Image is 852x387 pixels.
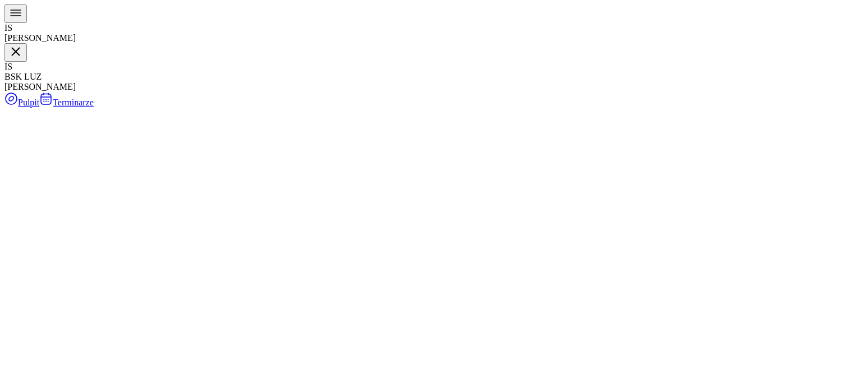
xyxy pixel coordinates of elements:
[4,33,848,43] div: [PERSON_NAME]
[4,72,848,82] div: BSK LUZ
[18,98,39,107] span: Pulpit
[4,82,848,92] div: [PERSON_NAME]
[4,62,12,71] span: IS
[4,98,39,107] a: Pulpit
[53,98,94,107] span: Terminarze
[4,23,12,33] span: IS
